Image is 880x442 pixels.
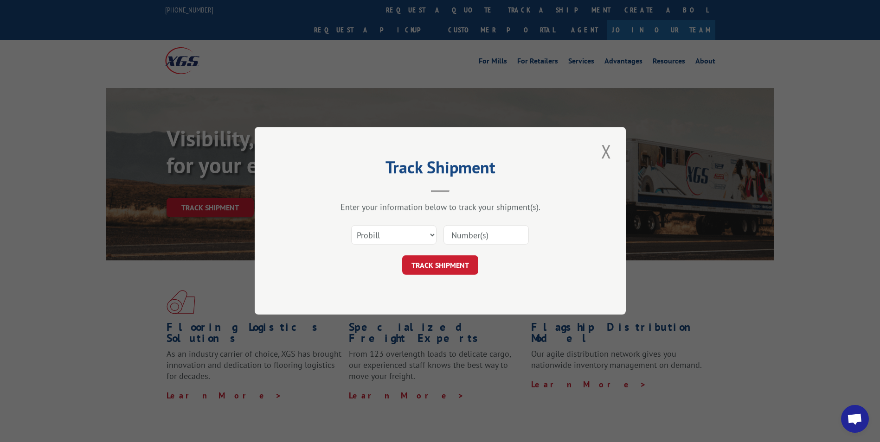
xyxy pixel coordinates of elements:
[301,202,579,213] div: Enter your information below to track your shipment(s).
[402,256,478,275] button: TRACK SHIPMENT
[598,139,614,164] button: Close modal
[443,226,529,245] input: Number(s)
[301,161,579,178] h2: Track Shipment
[841,405,869,433] a: Open chat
